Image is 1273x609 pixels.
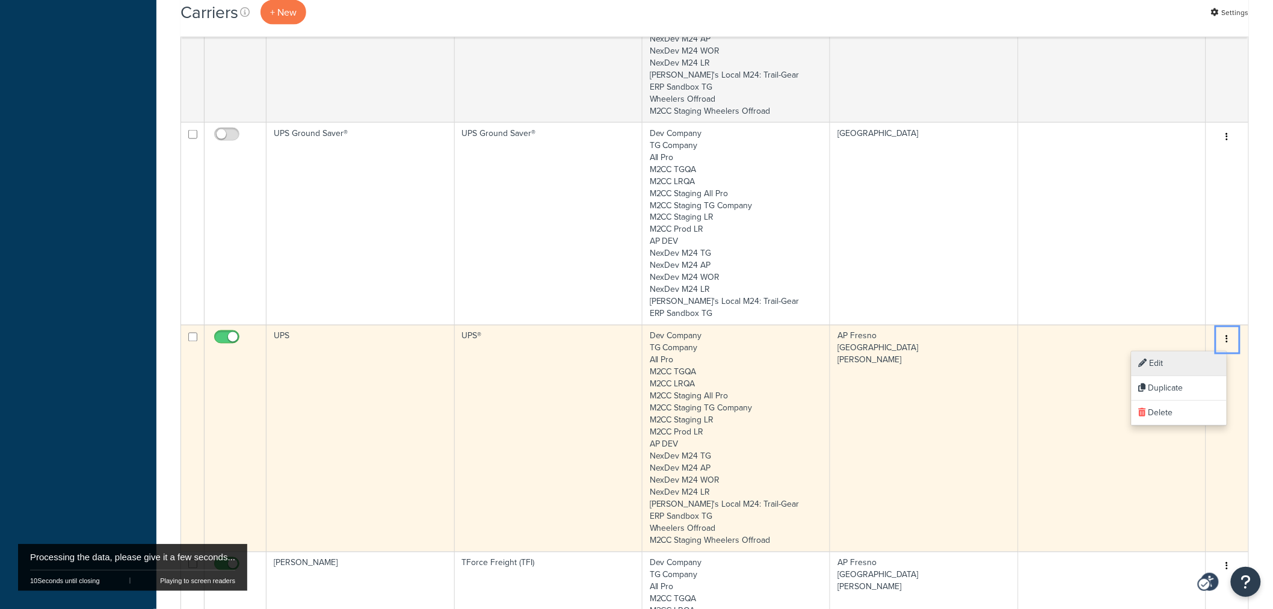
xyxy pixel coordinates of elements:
a: No Description [240,4,253,21]
td: UPS [267,325,454,552]
button: Menu [1219,330,1236,350]
td: Dev Company TG Company All Pro M2CC TGQA M2CC LRQA M2CC Staging All Pro M2CC Staging TG Company M... [643,325,830,552]
a: Duplicate [1132,376,1227,401]
td: [GEOGRAPHIC_DATA] [830,122,1018,325]
input: UPS UPS® Dev Company TG Company All Pro M2CC TGQA M2CC LRQA M2CC Staging All Pro M2CC Staging TG ... [188,333,197,342]
a: Edit [1132,351,1227,376]
div: Processing the data, please give it a few seconds... [30,544,235,570]
td: UPS Ground Saver® [455,122,643,325]
button: Open Resource Center [1231,567,1261,597]
td: UPS® [455,325,643,552]
td: Dev Company TG Company All Pro M2CC TGQA M2CC LRQA M2CC Staging All Pro M2CC Staging TG Company M... [643,122,830,325]
button: Menu [1219,128,1236,147]
h1: Carriers [180,1,238,24]
input: UPS Ground Saver® UPS Ground Saver® Dev Company TG Company All Pro M2CC TGQA M2CC LRQA M2CC Stagi... [188,130,197,139]
span: 10 [30,577,37,584]
td: UPS Ground Saver® [267,122,454,325]
td: AP Fresno [GEOGRAPHIC_DATA] [PERSON_NAME] [830,325,1018,552]
a: Delete [1132,401,1227,425]
a: Settings [1211,4,1249,21]
div: Menu [1131,351,1227,426]
button: Menu [1219,557,1236,577]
